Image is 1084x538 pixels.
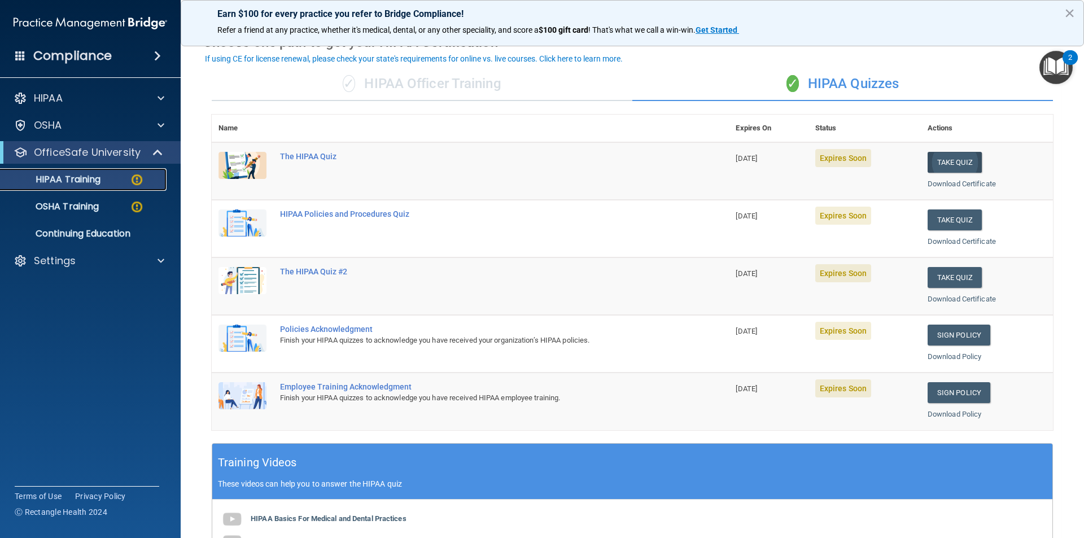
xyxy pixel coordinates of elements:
[203,53,624,64] button: If using CE for license renewal, please check your state's requirements for online vs. live cours...
[928,352,982,361] a: Download Policy
[130,200,144,214] img: warning-circle.0cc9ac19.png
[14,12,167,34] img: PMB logo
[588,25,696,34] span: ! That's what we call a win-win.
[7,174,100,185] p: HIPAA Training
[736,269,757,278] span: [DATE]
[1039,51,1073,84] button: Open Resource Center, 2 new notifications
[7,201,99,212] p: OSHA Training
[736,154,757,163] span: [DATE]
[217,25,539,34] span: Refer a friend at any practice, whether it's medical, dental, or any other speciality, and score a
[921,115,1053,142] th: Actions
[928,237,996,246] a: Download Certificate
[75,491,126,502] a: Privacy Policy
[280,267,672,276] div: The HIPAA Quiz #2
[218,479,1047,488] p: These videos can help you to answer the HIPAA quiz
[539,25,588,34] strong: $100 gift card
[221,508,243,531] img: gray_youtube_icon.38fcd6cc.png
[928,295,996,303] a: Download Certificate
[815,149,871,167] span: Expires Soon
[928,382,990,403] a: Sign Policy
[696,25,737,34] strong: Get Started
[815,379,871,397] span: Expires Soon
[632,67,1053,101] div: HIPAA Quizzes
[815,322,871,340] span: Expires Soon
[928,325,990,345] a: Sign Policy
[928,209,982,230] button: Take Quiz
[928,180,996,188] a: Download Certificate
[14,119,164,132] a: OSHA
[280,325,672,334] div: Policies Acknowledgment
[205,55,623,63] div: If using CE for license renewal, please check your state's requirements for online vs. live cours...
[212,67,632,101] div: HIPAA Officer Training
[1064,4,1075,22] button: Close
[280,382,672,391] div: Employee Training Acknowledgment
[808,115,921,142] th: Status
[736,327,757,335] span: [DATE]
[736,212,757,220] span: [DATE]
[280,209,672,218] div: HIPAA Policies and Procedures Quiz
[815,264,871,282] span: Expires Soon
[33,48,112,64] h4: Compliance
[7,228,161,239] p: Continuing Education
[14,254,164,268] a: Settings
[815,207,871,225] span: Expires Soon
[212,115,273,142] th: Name
[218,453,297,473] h5: Training Videos
[343,75,355,92] span: ✓
[280,334,672,347] div: Finish your HIPAA quizzes to acknowledge you have received your organization’s HIPAA policies.
[696,25,739,34] a: Get Started
[1068,58,1072,72] div: 2
[34,254,76,268] p: Settings
[736,384,757,393] span: [DATE]
[34,119,62,132] p: OSHA
[15,506,107,518] span: Ⓒ Rectangle Health 2024
[928,410,982,418] a: Download Policy
[15,491,62,502] a: Terms of Use
[217,8,1047,19] p: Earn $100 for every practice you refer to Bridge Compliance!
[786,75,799,92] span: ✓
[34,146,141,159] p: OfficeSafe University
[280,152,672,161] div: The HIPAA Quiz
[34,91,63,105] p: HIPAA
[928,267,982,288] button: Take Quiz
[280,391,672,405] div: Finish your HIPAA quizzes to acknowledge you have received HIPAA employee training.
[729,115,808,142] th: Expires On
[251,514,406,523] b: HIPAA Basics For Medical and Dental Practices
[14,146,164,159] a: OfficeSafe University
[928,152,982,173] button: Take Quiz
[130,173,144,187] img: warning-circle.0cc9ac19.png
[14,91,164,105] a: HIPAA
